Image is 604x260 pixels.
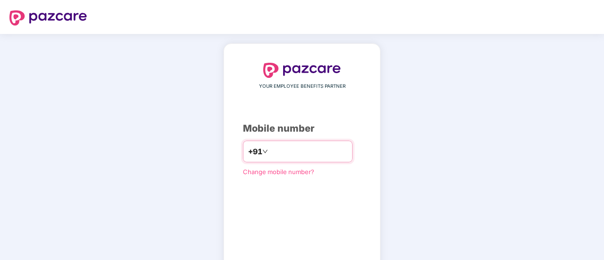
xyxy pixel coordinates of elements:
span: YOUR EMPLOYEE BENEFITS PARTNER [259,83,345,90]
img: logo [263,63,341,78]
a: Change mobile number? [243,168,314,176]
span: +91 [248,146,262,158]
span: down [262,149,268,154]
img: logo [9,10,87,25]
div: Mobile number [243,121,361,136]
